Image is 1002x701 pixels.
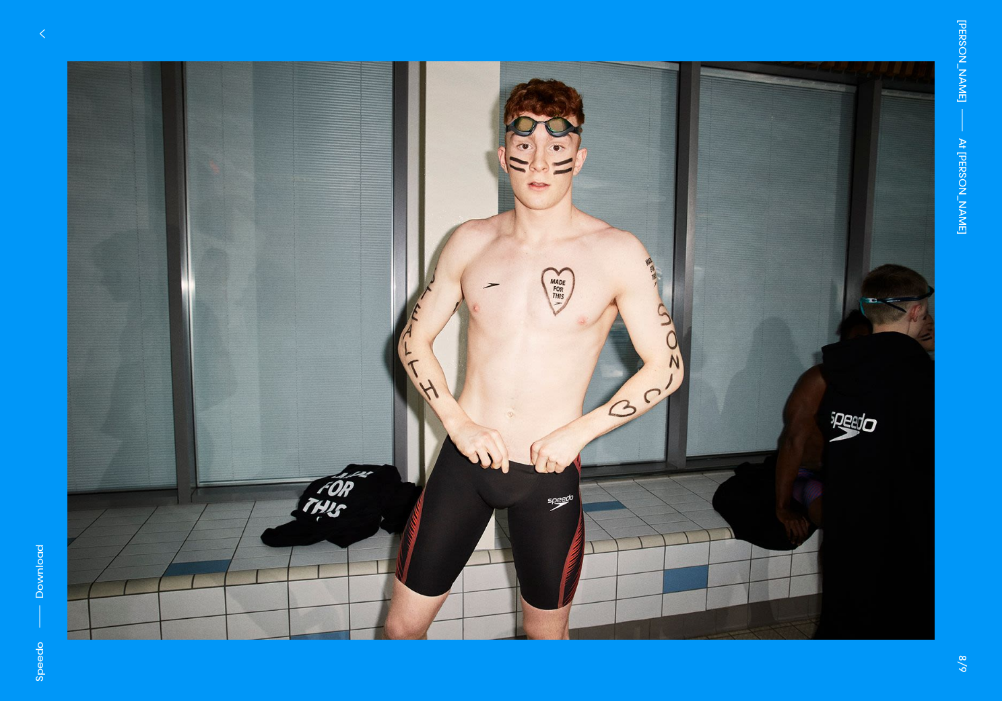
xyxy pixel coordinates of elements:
[32,545,48,634] button: Download asset
[954,138,970,234] span: At [PERSON_NAME]
[33,545,46,599] span: Download
[954,20,970,102] a: [PERSON_NAME]
[32,642,48,681] div: Speedo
